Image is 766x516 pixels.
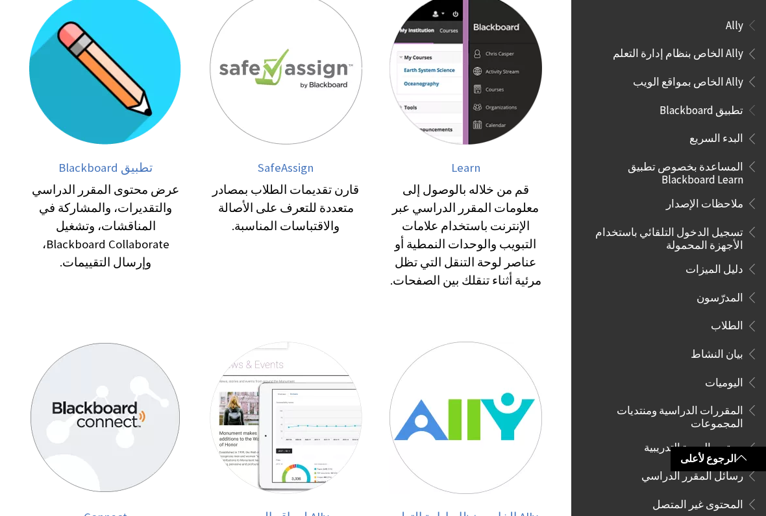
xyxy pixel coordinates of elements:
[671,447,766,471] a: الرجوع لأعلى
[666,193,743,210] span: ملاحظات الإصدار
[389,342,542,494] img: Ally الخاص بنظام إدارة التعلم
[389,181,543,290] div: قم من خلاله بالوصول إلى معلومات المقرر الدراسي عبر الإنترنت باستخدام علامات التبويب والوحدات النم...
[641,465,743,482] span: رسائل المقرر الدراسي
[660,99,743,117] span: تطبيق Blackboard
[210,342,362,494] img: Ally الخاص بمواقع الويب
[258,160,314,175] span: SafeAssign
[705,371,743,389] span: اليوميات
[451,160,480,175] span: Learn
[58,160,153,175] span: تطبيق Blackboard
[208,181,362,235] div: قارن تقديمات الطلاب بمصادر متعددة للتعرف على الأصالة والاقتباسات المناسبة.
[29,181,182,272] div: عرض محتوى المقرر الدراسي والتقديرات، والمشاركة في المناقشات، وتشغيل Blackboard Collaborate، وإرسا...
[587,399,743,430] span: المقررات الدراسية ومنتديات المجموعات
[633,71,743,88] span: Ally الخاص بمواقع الويب
[686,258,743,276] span: دليل الميزات
[644,437,743,454] span: محتوى الدورة التدريبية
[579,14,758,93] nav: Book outline for Anthology Ally Help
[697,287,743,304] span: المدرّسون
[689,128,743,145] span: البدء السريع
[587,156,743,186] span: المساعدة بخصوص تطبيق Blackboard Learn
[711,315,743,333] span: الطلاب
[691,343,743,360] span: بيان النشاط
[652,493,743,511] span: المحتوى غير المتصل
[613,43,743,60] span: Ally الخاص بنظام إدارة التعلم
[29,342,182,494] img: Connect
[726,14,743,32] span: Ally
[587,221,743,252] span: تسجيل الدخول التلقائي باستخدام الأجهزة المحمولة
